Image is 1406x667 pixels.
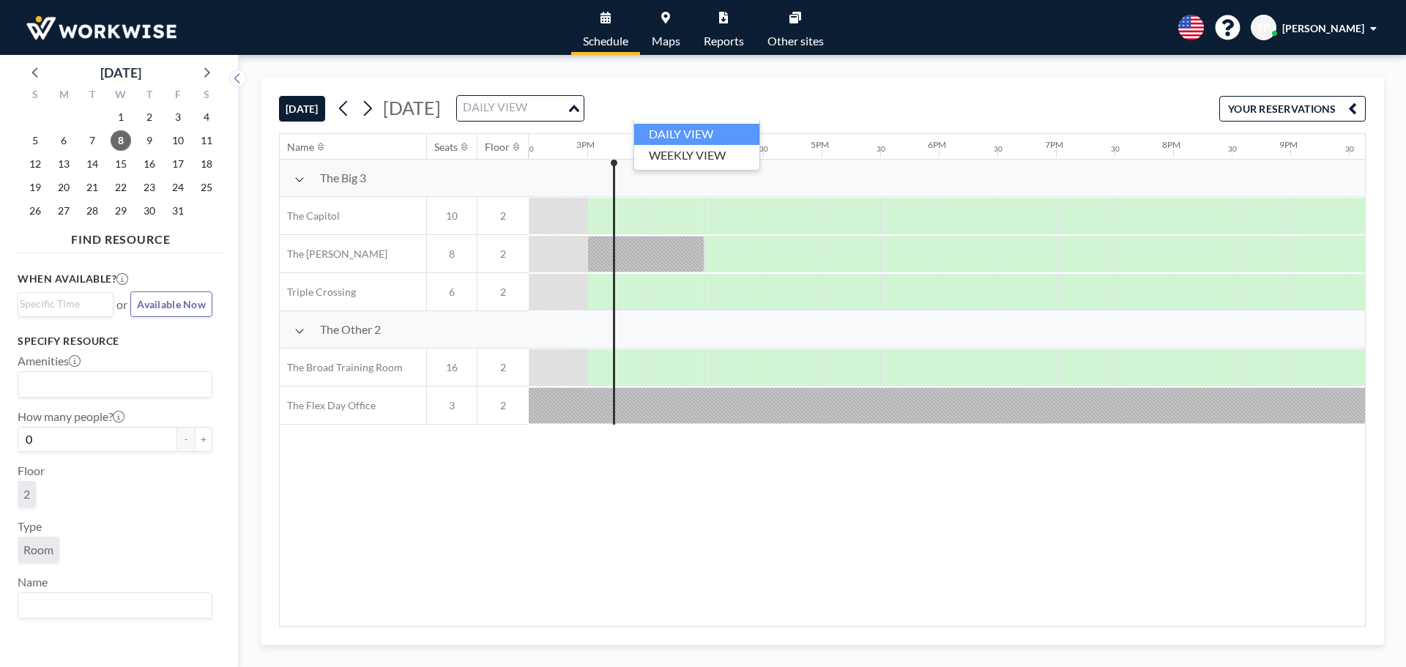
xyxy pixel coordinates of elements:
span: Sunday, October 12, 2025 [25,154,45,174]
div: Search for option [18,593,212,618]
span: Thursday, October 9, 2025 [139,130,160,151]
span: Friday, October 10, 2025 [168,130,188,151]
h4: FIND RESOURCE [18,226,224,247]
div: 6PM [928,139,946,150]
span: Sunday, October 5, 2025 [25,130,45,151]
div: 4PM [693,139,712,150]
label: Name [18,575,48,589]
h3: Specify resource [18,335,212,348]
span: Saturday, October 11, 2025 [196,130,217,151]
span: Thursday, October 23, 2025 [139,177,160,198]
span: 2 [477,286,529,299]
span: 8 [427,247,477,261]
span: The Other 2 [320,322,381,337]
span: Saturday, October 4, 2025 [196,107,217,127]
span: Monday, October 27, 2025 [53,201,74,221]
span: 3 [427,399,477,412]
span: [DATE] [383,97,441,119]
span: [PERSON_NAME] [1282,22,1364,34]
label: Floor [18,463,45,478]
div: 8PM [1162,139,1180,150]
div: T [135,86,163,105]
span: Friday, October 24, 2025 [168,177,188,198]
span: The [PERSON_NAME] [280,247,387,261]
label: Amenities [18,354,81,368]
span: Saturday, October 25, 2025 [196,177,217,198]
span: TP [1257,21,1270,34]
span: Friday, October 31, 2025 [168,201,188,221]
div: 3PM [576,139,595,150]
span: The Flex Day Office [280,399,376,412]
span: Reports [704,35,744,47]
span: 6 [427,286,477,299]
span: Thursday, October 30, 2025 [139,201,160,221]
div: 30 [1345,144,1354,154]
span: Sunday, October 26, 2025 [25,201,45,221]
button: YOUR RESERVATIONS [1219,96,1366,122]
div: T [78,86,107,105]
span: Triple Crossing [280,286,356,299]
span: 16 [427,361,477,374]
span: 2 [477,399,529,412]
div: 30 [642,144,651,154]
input: Search for option [20,296,105,312]
span: Maps [652,35,680,47]
div: S [192,86,220,105]
span: 2 [477,361,529,374]
div: Seats [434,141,458,154]
span: 2 [477,209,529,223]
div: Name [287,141,314,154]
span: The Capitol [280,209,340,223]
div: Floor [485,141,510,154]
span: The Big 3 [320,171,366,185]
span: Wednesday, October 22, 2025 [111,177,131,198]
span: Saturday, October 18, 2025 [196,154,217,174]
label: How many people? [18,409,124,424]
div: 30 [759,144,768,154]
span: Schedule [583,35,628,47]
div: 30 [877,144,885,154]
div: 5PM [811,139,829,150]
div: 30 [994,144,1003,154]
label: Type [18,519,42,534]
div: 30 [1111,144,1120,154]
div: W [107,86,135,105]
span: Tuesday, October 7, 2025 [82,130,103,151]
div: 7PM [1045,139,1063,150]
span: Wednesday, October 15, 2025 [111,154,131,174]
input: Search for option [20,596,204,615]
span: Room [23,543,53,556]
span: 2 [477,247,529,261]
button: - [177,427,195,452]
div: F [163,86,192,105]
button: Available Now [130,291,212,317]
span: Tuesday, October 14, 2025 [82,154,103,174]
span: Monday, October 6, 2025 [53,130,74,151]
div: [DATE] [100,62,141,83]
div: 30 [1228,144,1237,154]
span: 2 [23,487,30,501]
span: Wednesday, October 1, 2025 [111,107,131,127]
div: Search for option [457,96,584,121]
span: Friday, October 17, 2025 [168,154,188,174]
span: Wednesday, October 8, 2025 [111,130,131,151]
button: [DATE] [279,96,325,122]
span: Tuesday, October 28, 2025 [82,201,103,221]
div: S [21,86,50,105]
input: Search for option [20,375,204,394]
div: 30 [525,144,534,154]
span: Monday, October 13, 2025 [53,154,74,174]
span: Friday, October 3, 2025 [168,107,188,127]
img: organization-logo [23,13,179,42]
span: Thursday, October 2, 2025 [139,107,160,127]
div: Search for option [18,293,113,315]
div: M [50,86,78,105]
span: Monday, October 20, 2025 [53,177,74,198]
button: + [195,427,212,452]
span: Available Now [137,298,206,310]
span: or [116,297,127,312]
span: The Broad Training Room [280,361,403,374]
span: Sunday, October 19, 2025 [25,177,45,198]
span: Tuesday, October 21, 2025 [82,177,103,198]
span: 10 [427,209,477,223]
